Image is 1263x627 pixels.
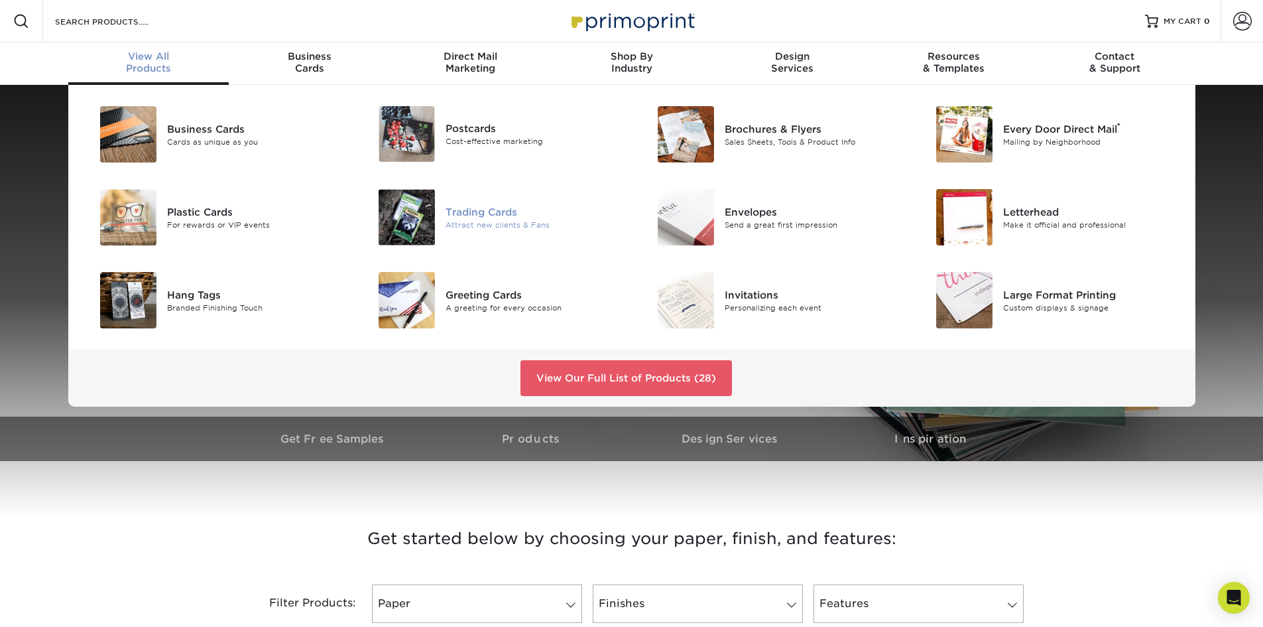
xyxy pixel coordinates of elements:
[725,121,900,136] div: Brochures & Flyers
[379,272,435,328] img: Greeting Cards
[593,585,803,623] a: Finishes
[725,219,900,230] div: Send a great first impression
[658,272,714,328] img: Invitations
[725,204,900,219] div: Envelopes
[390,42,551,85] a: Direct MailMarketing
[712,50,873,62] span: Design
[1003,204,1179,219] div: Letterhead
[712,50,873,74] div: Services
[873,42,1034,85] a: Resources& Templates
[167,204,343,219] div: Plastic Cards
[84,101,343,168] a: Business Cards Business Cards Cards as unique as you
[229,50,390,62] span: Business
[68,42,229,85] a: View AllProducts
[68,50,229,62] span: View All
[1003,121,1179,136] div: Every Door Direct Mail
[1003,136,1179,147] div: Mailing by Neighborhood
[363,267,622,334] a: Greeting Cards Greeting Cards A greeting for every occasion
[379,106,435,162] img: Postcards
[446,136,621,147] div: Cost-effective marketing
[446,204,621,219] div: Trading Cards
[725,302,900,313] div: Personalizing each event
[551,50,712,74] div: Industry
[100,189,156,245] img: Plastic Cards
[167,302,343,313] div: Branded Finishing Touch
[642,101,901,168] a: Brochures & Flyers Brochures & Flyers Sales Sheets, Tools & Product Info
[446,121,621,136] div: Postcards
[936,106,992,163] img: Every Door Direct Mail
[873,50,1034,74] div: & Templates
[920,101,1179,168] a: Every Door Direct Mail Every Door Direct Mail® Mailing by Neighborhood
[873,50,1034,62] span: Resources
[229,50,390,74] div: Cards
[658,189,714,245] img: Envelopes
[244,509,1020,569] h3: Get started below by choosing your paper, finish, and features:
[446,302,621,313] div: A greeting for every occasion
[813,585,1024,623] a: Features
[1218,582,1250,614] div: Open Intercom Messenger
[167,136,343,147] div: Cards as unique as you
[167,219,343,230] div: For rewards or VIP events
[566,7,698,35] img: Primoprint
[100,106,156,163] img: Business Cards
[920,267,1179,334] a: Large Format Printing Large Format Printing Custom displays & signage
[167,121,343,136] div: Business Cards
[446,219,621,230] div: Attract new clients & Fans
[1034,42,1195,85] a: Contact& Support
[725,287,900,302] div: Invitations
[54,13,183,29] input: SEARCH PRODUCTS.....
[363,184,622,251] a: Trading Cards Trading Cards Attract new clients & Fans
[390,50,551,62] span: Direct Mail
[1034,50,1195,62] span: Contact
[936,189,992,245] img: Letterhead
[551,50,712,62] span: Shop By
[84,184,343,251] a: Plastic Cards Plastic Cards For rewards or VIP events
[642,267,901,334] a: Invitations Invitations Personalizing each event
[446,287,621,302] div: Greeting Cards
[363,101,622,167] a: Postcards Postcards Cost-effective marketing
[1164,16,1201,27] span: MY CART
[920,184,1179,251] a: Letterhead Letterhead Make it official and professional
[520,360,732,396] a: View Our Full List of Products (28)
[1034,50,1195,74] div: & Support
[1204,17,1210,26] span: 0
[551,42,712,85] a: Shop ByIndustry
[642,184,901,251] a: Envelopes Envelopes Send a great first impression
[1003,302,1179,313] div: Custom displays & signage
[712,42,873,85] a: DesignServices
[100,272,156,328] img: Hang Tags
[372,585,582,623] a: Paper
[84,267,343,334] a: Hang Tags Hang Tags Branded Finishing Touch
[379,189,435,245] img: Trading Cards
[68,50,229,74] div: Products
[1117,121,1120,131] sup: ®
[167,287,343,302] div: Hang Tags
[1003,287,1179,302] div: Large Format Printing
[234,585,367,623] div: Filter Products:
[229,42,390,85] a: BusinessCards
[1003,219,1179,230] div: Make it official and professional
[658,106,714,163] img: Brochures & Flyers
[936,272,992,328] img: Large Format Printing
[725,136,900,147] div: Sales Sheets, Tools & Product Info
[390,50,551,74] div: Marketing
